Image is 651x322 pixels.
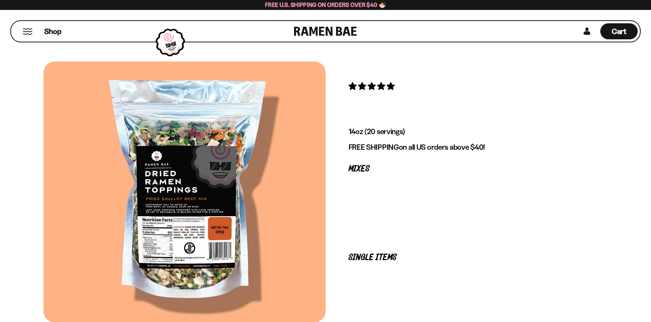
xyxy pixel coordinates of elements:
[349,81,396,91] span: 4.83 stars
[349,165,585,173] p: Mixes
[612,27,627,36] span: Cart
[349,142,585,152] p: on all US orders above $40!
[349,254,585,261] p: Single Items
[44,26,61,37] span: Shop
[600,21,638,42] div: Cart
[265,1,386,8] span: Free U.S. Shipping on Orders over $40 🍜
[44,23,61,39] a: Shop
[23,28,33,35] button: Mobile Menu Trigger
[349,142,399,152] strong: FREE SHIPPING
